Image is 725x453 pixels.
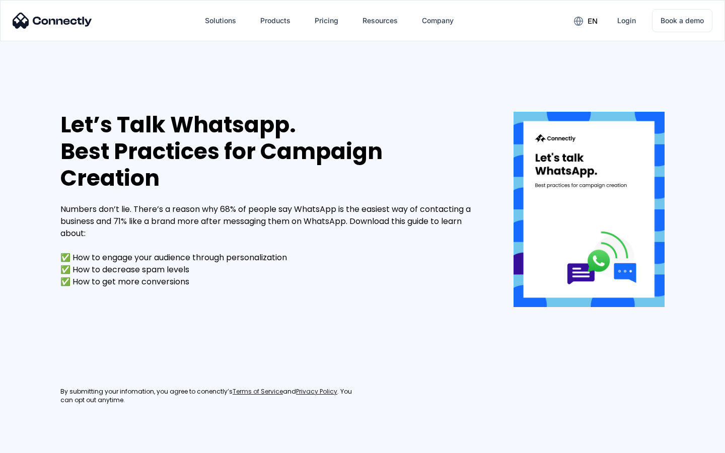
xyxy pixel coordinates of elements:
[609,9,644,33] a: Login
[13,13,92,29] img: Connectly Logo
[315,14,338,28] div: Pricing
[60,300,312,375] iframe: Form 0
[652,9,712,32] a: Book a demo
[414,9,462,33] div: Company
[205,14,236,28] div: Solutions
[60,203,483,288] div: Numbers don’t lie. There’s a reason why 68% of people say WhatsApp is the easiest way of contacti...
[566,13,605,28] div: en
[422,14,454,28] div: Company
[252,9,299,33] div: Products
[362,14,398,28] div: Resources
[260,14,291,28] div: Products
[617,14,636,28] div: Login
[20,435,60,449] ul: Language list
[354,9,406,33] div: Resources
[197,9,244,33] div: Solutions
[233,388,283,396] a: Terms of Service
[307,9,346,33] a: Pricing
[60,112,483,191] div: Let’s Talk Whatsapp. Best Practices for Campaign Creation
[60,388,362,405] div: By submitting your infomation, you agree to conenctly’s and . You can opt out anytime.
[296,388,337,396] a: Privacy Policy
[10,435,60,449] aside: Language selected: English
[588,14,598,28] div: en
